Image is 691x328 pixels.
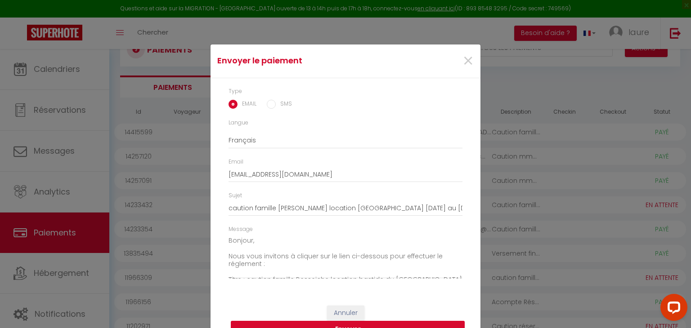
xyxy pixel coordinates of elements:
label: Type [229,87,242,96]
label: SMS [276,100,292,110]
button: Annuler [327,306,364,321]
label: Sujet [229,191,242,200]
span: × [462,48,474,75]
label: Email [229,158,243,166]
h4: Envoyer le paiement [217,54,384,67]
label: Message [229,225,253,234]
label: Langue [229,119,248,127]
iframe: LiveChat chat widget [653,290,691,328]
button: Close [462,52,474,71]
label: EMAIL [238,100,256,110]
